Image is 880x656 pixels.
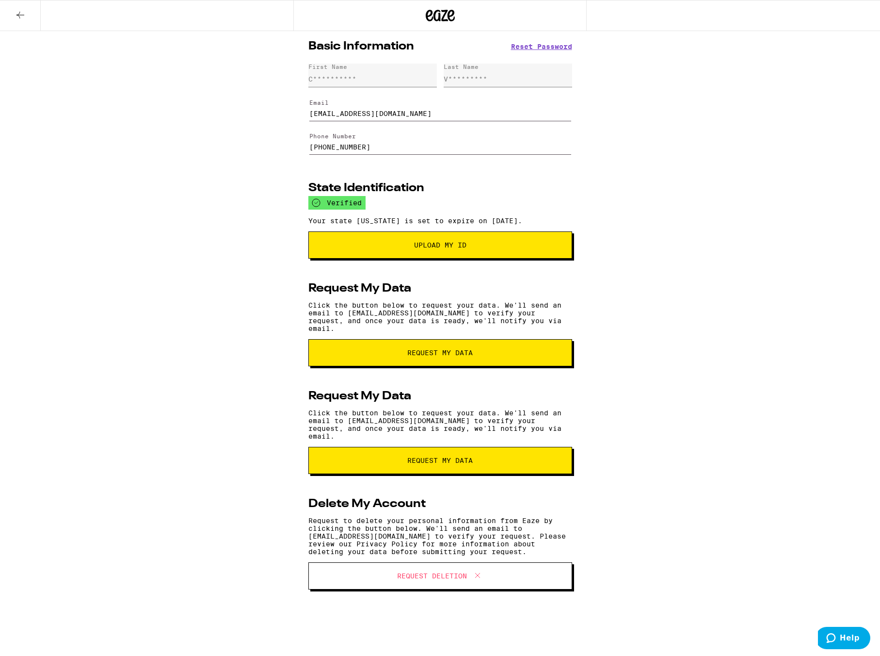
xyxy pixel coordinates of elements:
[414,242,466,248] span: Upload My ID
[309,99,329,106] label: Email
[308,409,572,440] p: Click the button below to request your data. We'll send an email to [EMAIL_ADDRESS][DOMAIN_NAME] ...
[308,283,411,295] h2: Request My Data
[308,517,572,556] p: Request to delete your personal information from Eaze by clicking the button below. We'll send an...
[308,196,366,210] div: verified
[308,64,347,70] div: First Name
[309,133,356,139] label: Phone Number
[308,498,426,510] h2: Delete My Account
[308,91,572,125] form: Edit Email Address
[308,231,572,259] button: Upload My ID
[308,125,572,159] form: Edit Phone Number
[818,627,870,651] iframe: Opens a widget where you can find more information
[308,447,572,474] button: request my data
[397,573,467,579] span: Request Deletion
[308,217,572,225] p: Your state [US_STATE] is set to expire on [DATE].
[407,457,473,464] span: request my data
[308,182,424,194] h2: State Identification
[308,339,572,366] button: request my data
[511,43,572,50] button: Reset Password
[308,301,572,332] p: Click the button below to request your data. We'll send an email to [EMAIL_ADDRESS][DOMAIN_NAME] ...
[407,349,473,356] span: request my data
[308,562,572,590] button: Request Deletion
[308,41,414,52] h2: Basic Information
[444,64,479,70] div: Last Name
[308,391,411,402] h2: Request My Data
